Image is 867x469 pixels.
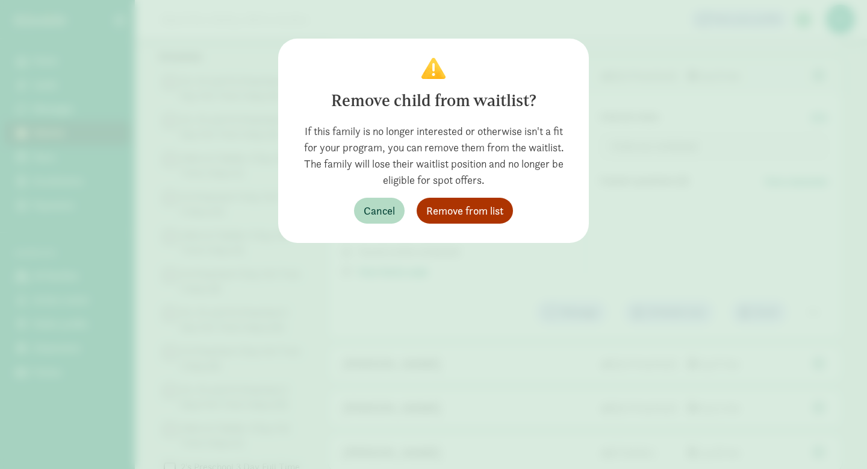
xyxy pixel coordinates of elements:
[354,198,405,224] button: Cancel
[297,123,570,188] div: If this family is no longer interested or otherwise isn't a fit for your program, you can remove ...
[364,203,395,219] span: Cancel
[421,58,446,79] img: Confirm
[417,198,513,224] button: Remove from list
[426,203,503,219] span: Remove from list
[297,89,570,113] div: Remove child from waitlist?
[807,411,867,469] iframe: Chat Widget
